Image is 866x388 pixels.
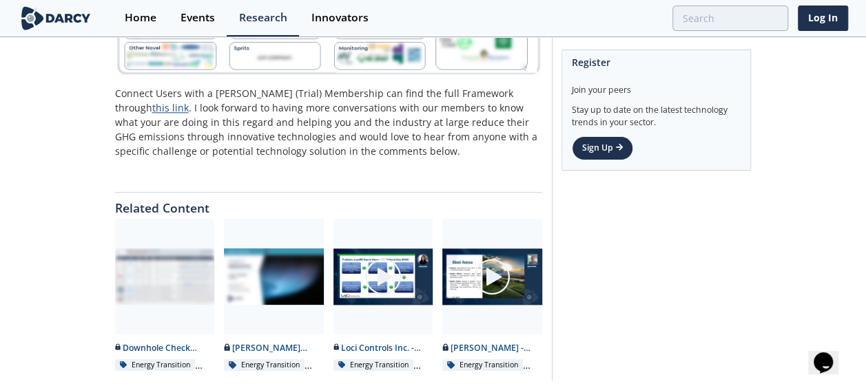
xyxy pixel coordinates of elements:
div: Research [239,12,287,23]
div: [PERSON_NAME] Insights - Enhancing RNG innovation [224,342,324,354]
img: logo-wide.svg [19,6,94,30]
div: Join your peers [572,74,741,96]
div: Events [181,12,215,23]
div: Energy Transition [224,359,305,371]
a: Sign Up [572,136,633,160]
div: Register [572,50,741,74]
a: Video Content Loci Controls Inc. - Enhancing RNG innovation - Real Time Mesuarement Energy Transi... [329,219,438,371]
div: Innovators [311,12,369,23]
input: Advanced Search [672,6,788,31]
a: this link [152,101,189,114]
a: Downhole Check Valves for CO2 EOR and CCS Applications - Innovator Comparison preview Downhole Ch... [110,219,220,371]
a: Darcy Insights - Enhancing RNG innovation preview [PERSON_NAME] Insights - Enhancing RNG innovati... [219,219,329,371]
p: Connect Users with a [PERSON_NAME] (Trial) Membership can find the full Framework through . I loo... [115,86,542,158]
div: Energy Transition [115,359,196,371]
img: play-chapters-gray.svg [473,257,511,296]
div: Energy Transition [442,359,523,371]
div: Related Content [115,193,542,215]
div: Home [125,12,156,23]
div: Energy Transition [333,359,414,371]
div: [PERSON_NAME] - Enhancing RNG innovation - Software [442,342,542,354]
div: Stay up to date on the latest technology trends in your sector. [572,96,741,129]
div: Loci Controls Inc. - Enhancing RNG innovation - Real Time Mesuarement [333,342,433,354]
a: Video Content [PERSON_NAME] - Enhancing RNG innovation - Software Energy Transition [437,219,547,371]
div: Downhole Check Valves for CO2 EOR and CCS Applications - Innovator Comparison [115,342,215,354]
a: Log In [798,6,848,31]
img: play-chapters-gray.svg [364,257,402,296]
iframe: chat widget [808,333,852,374]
